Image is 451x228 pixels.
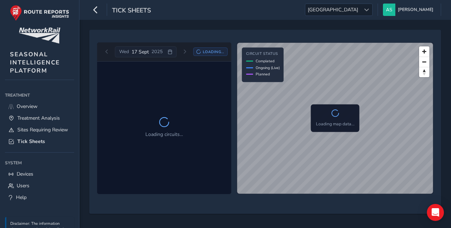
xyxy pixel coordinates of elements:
a: Help [5,192,74,203]
img: diamond-layout [383,4,395,16]
span: [PERSON_NAME] [398,4,433,16]
span: Wed [119,49,129,55]
a: Tick Sheets [5,136,74,147]
img: rr logo [10,5,69,21]
button: [PERSON_NAME] [383,4,436,16]
h4: Circuit Status [246,52,280,56]
a: Sites Requiring Review [5,124,74,136]
div: Open Intercom Messenger [427,204,444,221]
a: Users [5,180,74,192]
canvas: Map [237,43,433,194]
span: Sites Requiring Review [17,126,68,133]
span: Tick Sheets [112,6,151,16]
div: System [5,158,74,168]
p: Loading map data... [316,121,355,127]
button: Zoom out [419,57,429,67]
span: Help [16,194,27,201]
button: Reset bearing to north [419,67,429,77]
button: Zoom in [419,46,429,57]
span: Ongoing (Live) [256,65,280,70]
span: Users [17,182,29,189]
span: Treatment Analysis [17,115,60,121]
span: 17 Sept [132,49,149,55]
a: Treatment Analysis [5,112,74,124]
span: Completed [256,58,274,64]
p: Loading circuits... [145,131,183,138]
span: Tick Sheets [17,138,45,145]
img: customer logo [19,28,60,44]
span: Loading... [203,49,224,55]
span: [GEOGRAPHIC_DATA] [305,4,361,16]
span: 2025 [151,49,163,55]
div: Treatment [5,90,74,101]
a: Devices [5,168,74,180]
span: Devices [17,171,33,177]
span: Overview [17,103,38,110]
span: Planned [256,72,270,77]
span: SEASONAL INTELLIGENCE PLATFORM [10,50,60,75]
a: Overview [5,101,74,112]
